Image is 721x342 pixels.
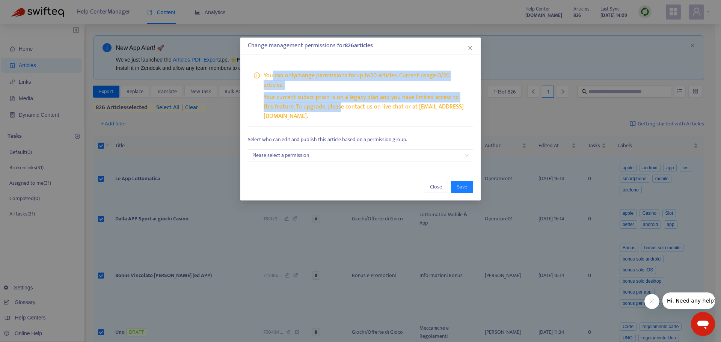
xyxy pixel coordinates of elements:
[345,41,373,51] strong: 826 article s
[430,183,442,191] span: Close
[466,44,474,52] button: Close
[248,41,473,50] div: Change management permissions for
[644,294,659,309] iframe: Close message
[662,292,715,309] iframe: Message from company
[248,136,473,144] p: Select who can edit and publish this article based on a permission group.
[5,5,54,11] span: Hi. Need any help?
[264,71,467,90] p: You can only change permissions for up to 20 articles . Current usage: 0 / 20 articles .
[467,45,473,51] span: close
[451,181,473,193] button: Save
[691,312,715,336] iframe: Button to launch messaging window
[424,181,448,193] button: Close
[264,93,467,121] p: Your current subscription is on a legacy plan and you have limited access to this feature. To upg...
[254,71,260,78] span: info-circle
